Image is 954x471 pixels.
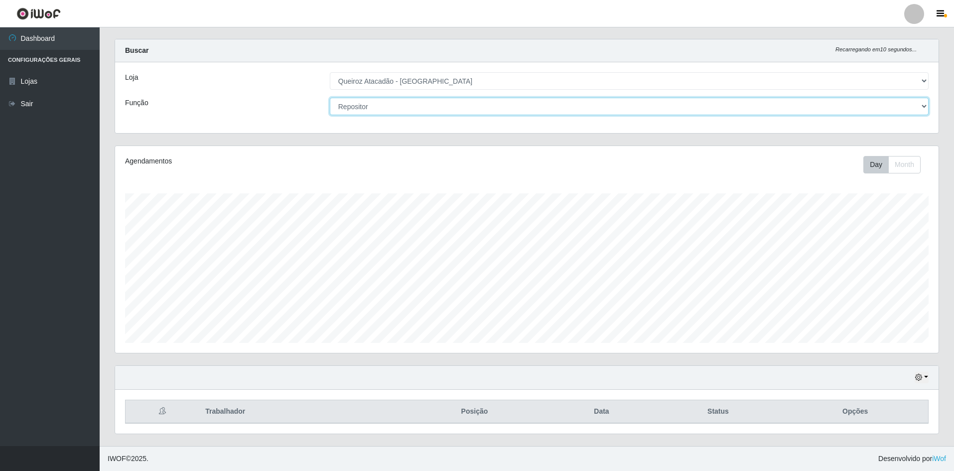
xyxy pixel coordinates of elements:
a: iWof [932,455,946,463]
div: Agendamentos [125,156,451,166]
label: Loja [125,72,138,83]
label: Função [125,98,148,108]
img: CoreUI Logo [16,7,61,20]
button: Day [863,156,889,173]
th: Posição [400,400,549,424]
button: Month [888,156,921,173]
strong: Buscar [125,46,148,54]
span: IWOF [108,455,126,463]
th: Opções [782,400,928,424]
div: Toolbar with button groups [863,156,929,173]
div: First group [863,156,921,173]
th: Trabalhador [199,400,400,424]
th: Data [549,400,654,424]
span: Desenvolvido por [878,454,946,464]
th: Status [654,400,782,424]
i: Recarregando em 10 segundos... [835,46,917,52]
span: © 2025 . [108,454,148,464]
